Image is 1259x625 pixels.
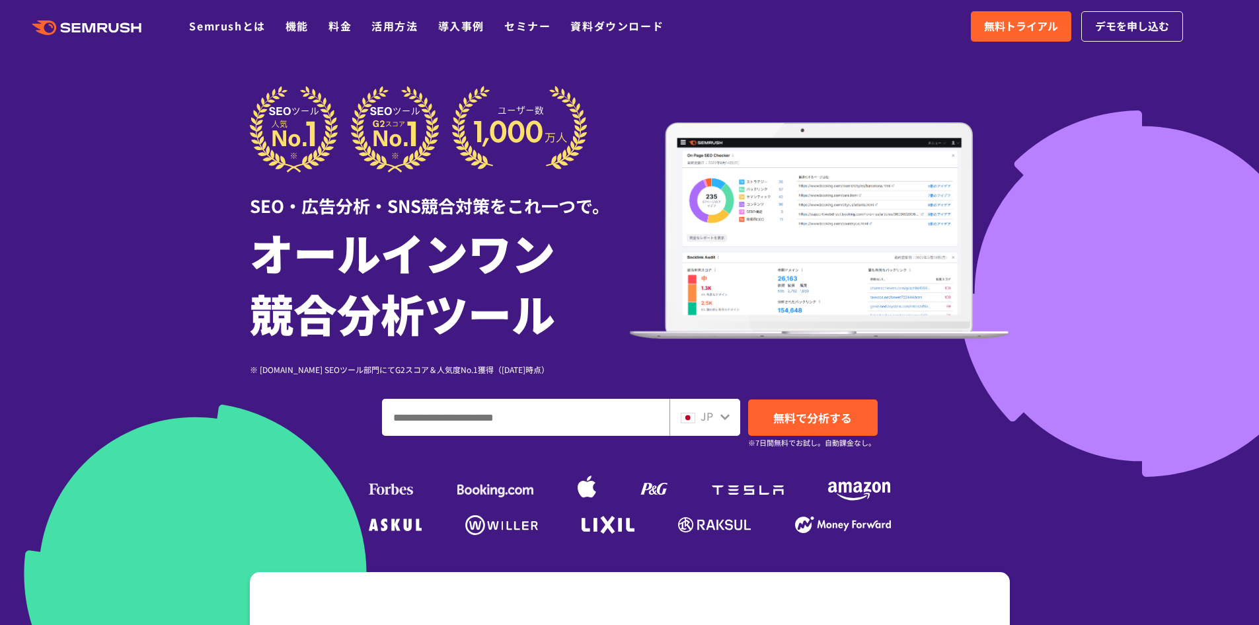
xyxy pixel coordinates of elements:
[1095,18,1169,35] span: デモを申し込む
[1081,11,1183,42] a: デモを申し込む
[971,11,1071,42] a: 無料トライアル
[748,437,876,449] small: ※7日間無料でお試し。自動課金なし。
[773,409,852,426] span: 無料で分析する
[748,399,878,436] a: 無料で分析する
[701,408,713,424] span: JP
[570,18,664,34] a: 資料ダウンロード
[250,173,630,218] div: SEO・広告分析・SNS競合対策をこれ一つで。
[189,18,265,34] a: Semrushとは
[438,18,484,34] a: 導入事例
[371,18,418,34] a: 活用方法
[328,18,352,34] a: 料金
[984,18,1058,35] span: 無料トライアル
[504,18,551,34] a: セミナー
[250,222,630,343] h1: オールインワン 競合分析ツール
[383,399,669,435] input: ドメイン、キーワードまたはURLを入力してください
[286,18,309,34] a: 機能
[250,363,630,376] div: ※ [DOMAIN_NAME] SEOツール部門にてG2スコア＆人気度No.1獲得（[DATE]時点）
